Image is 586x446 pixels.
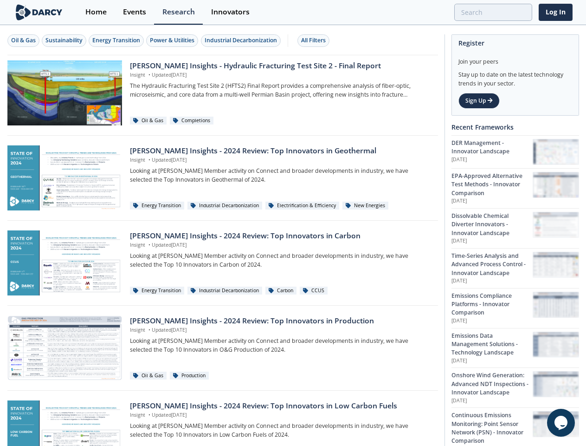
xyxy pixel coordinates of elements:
[454,4,532,21] input: Advanced Search
[458,93,500,109] a: Sign Up
[451,332,533,357] div: Emissions Data Management Solutions - Technology Landscape
[130,202,184,210] div: Energy Transition
[187,202,262,210] div: Industrial Decarbonization
[130,327,431,334] p: Insight Updated [DATE]
[451,172,533,197] div: EPA-Approved Alternative Test Methods - Innovator Comparison
[539,4,573,21] a: Log In
[130,167,431,184] p: Looking at [PERSON_NAME] Member activity on Connect and broader developments in industry, we have...
[451,168,579,208] a: EPA-Approved Alternative Test Methods - Innovator Comparison [DATE] EPA-Approved Alternative Test...
[11,36,36,45] div: Oil & Gas
[201,34,281,47] button: Industrial Decarbonization
[130,252,431,269] p: Looking at [PERSON_NAME] Member activity on Connect and broader developments in industry, we have...
[92,36,140,45] div: Energy Transition
[451,288,579,328] a: Emissions Compliance Platforms - Innovator Comparison [DATE] Emissions Compliance Platforms - Inn...
[7,315,438,380] a: Darcy Insights - 2024 Review: Top Innovators in Production preview [PERSON_NAME] Insights - 2024 ...
[42,34,86,47] button: Sustainability
[130,315,431,327] div: [PERSON_NAME] Insights - 2024 Review: Top Innovators in Production
[458,35,572,51] div: Register
[45,36,83,45] div: Sustainability
[211,8,250,16] div: Innovators
[451,248,579,288] a: Time-Series Analysis and Advanced Process Control - Innovator Landscape [DATE] Time-Series Analys...
[451,156,533,164] p: [DATE]
[130,287,184,295] div: Energy Transition
[451,139,533,156] div: DER Management - Innovator Landscape
[130,60,431,72] div: [PERSON_NAME] Insights - Hydraulic Fracturing Test Site 2 - Final Report
[130,117,167,125] div: Oil & Gas
[451,371,533,397] div: Onshore Wind Generation: Advanced NDT Inspections - Innovator Landscape
[451,237,533,245] p: [DATE]
[187,287,262,295] div: Industrial Decarbonization
[451,397,533,405] p: [DATE]
[147,327,152,333] span: •
[7,34,39,47] button: Oil & Gas
[150,36,194,45] div: Power & Utilities
[7,230,438,295] a: Darcy Insights - 2024 Review: Top Innovators in Carbon preview [PERSON_NAME] Insights - 2024 Revi...
[85,8,107,16] div: Home
[147,157,152,163] span: •
[451,197,533,205] p: [DATE]
[7,145,438,210] a: Darcy Insights - 2024 Review: Top Innovators in Geothermal preview [PERSON_NAME] Insights - 2024 ...
[451,119,579,135] div: Recent Frameworks
[458,51,572,66] div: Join your peers
[130,242,431,249] p: Insight Updated [DATE]
[130,72,431,79] p: Insight Updated [DATE]
[451,328,579,368] a: Emissions Data Management Solutions - Technology Landscape [DATE] Emissions Data Management Solut...
[301,36,326,45] div: All Filters
[14,4,64,20] img: logo-wide.svg
[123,8,146,16] div: Events
[451,277,533,285] p: [DATE]
[451,208,579,248] a: Dissolvable Chemical Diverter Innovators - Innovator Landscape [DATE] Dissolvable Chemical Divert...
[130,400,431,412] div: [PERSON_NAME] Insights - 2024 Review: Top Innovators in Low Carbon Fuels
[130,145,431,157] div: [PERSON_NAME] Insights - 2024 Review: Top Innovators in Geothermal
[146,34,198,47] button: Power & Utilities
[130,157,431,164] p: Insight Updated [DATE]
[451,292,533,317] div: Emissions Compliance Platforms - Innovator Comparison
[130,82,431,99] p: The Hydraulic Fracturing Test Site 2 (HFTS2) Final Report provides a comprehensive analysis of fi...
[130,372,167,380] div: Oil & Gas
[170,372,209,380] div: Production
[89,34,144,47] button: Energy Transition
[458,66,572,88] div: Stay up to date on the latest technology trends in your sector.
[130,337,431,354] p: Looking at [PERSON_NAME] Member activity on Connect and broader developments in industry, we have...
[147,412,152,418] span: •
[265,287,296,295] div: Carbon
[205,36,277,45] div: Industrial Decarbonization
[451,212,533,237] div: Dissolvable Chemical Diverter Innovators - Innovator Landscape
[130,230,431,242] div: [PERSON_NAME] Insights - 2024 Review: Top Innovators in Carbon
[147,72,152,78] span: •
[162,8,195,16] div: Research
[451,367,579,407] a: Onshore Wind Generation: Advanced NDT Inspections - Innovator Landscape [DATE] Onshore Wind Gener...
[297,34,329,47] button: All Filters
[451,135,579,168] a: DER Management - Innovator Landscape [DATE] DER Management - Innovator Landscape preview
[342,202,388,210] div: New Energies
[547,409,577,437] iframe: chat widget
[130,412,431,419] p: Insight Updated [DATE]
[130,422,431,439] p: Looking at [PERSON_NAME] Member activity on Connect and broader developments in industry, we have...
[451,357,533,365] p: [DATE]
[451,317,533,325] p: [DATE]
[451,411,533,446] div: Continuous Emissions Monitoring: Point Sensor Network (PSN) - Innovator Comparison
[7,60,438,125] a: Darcy Insights - Hydraulic Fracturing Test Site 2 - Final Report preview [PERSON_NAME] Insights -...
[147,242,152,248] span: •
[170,117,213,125] div: Completions
[300,287,328,295] div: CCUS
[265,202,339,210] div: Electrification & Efficiency
[451,252,533,277] div: Time-Series Analysis and Advanced Process Control - Innovator Landscape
